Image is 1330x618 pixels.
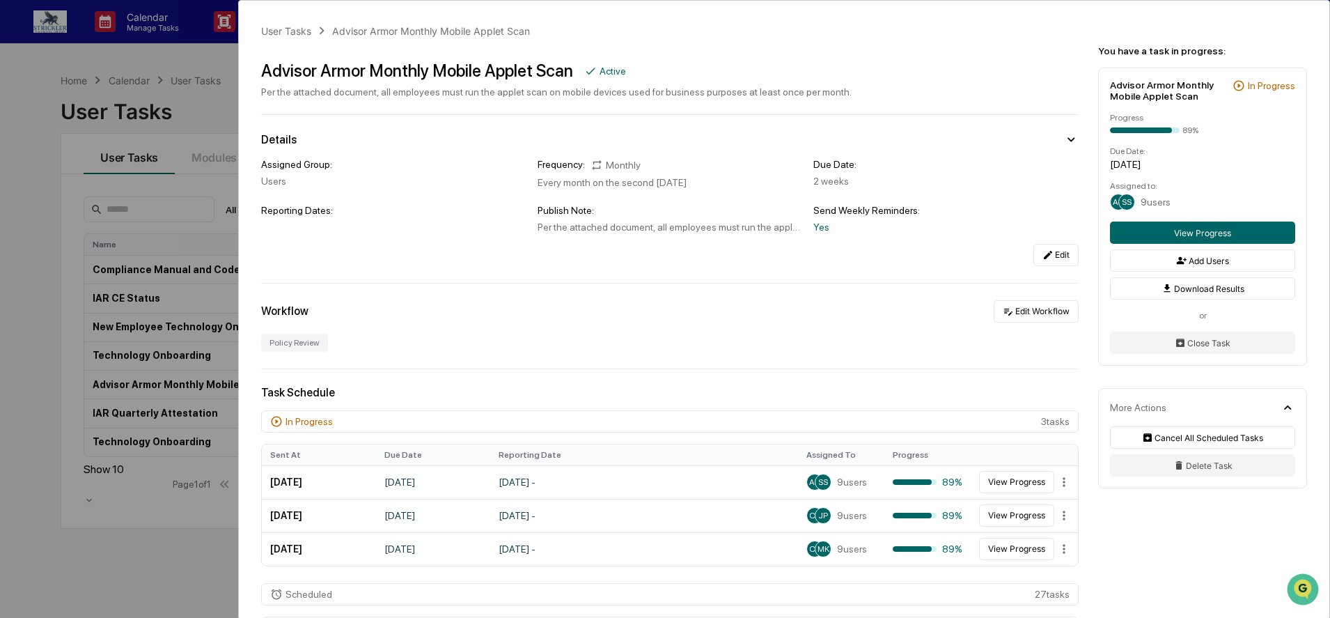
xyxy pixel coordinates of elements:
td: [DATE] [376,465,490,499]
div: Advisor Armor Monthly Mobile Applet Scan [261,61,573,81]
td: [DATE] - [490,465,798,499]
td: [DATE] [262,499,376,532]
div: Per the attached document, all employees must run the applet scan on mobile devices used for busi... [261,86,852,98]
div: Assigned to: [1110,181,1295,191]
div: Frequency: [538,159,585,171]
button: View Progress [979,504,1054,527]
div: Monthly [590,159,641,171]
button: View Progress [979,538,1054,560]
td: [DATE] [376,532,490,566]
td: [DATE] [262,465,376,499]
div: Every month on the second [DATE] [538,177,803,188]
td: [DATE] [262,532,376,566]
div: [DATE] [1110,159,1295,170]
div: 89% [893,477,962,488]
div: or [1110,311,1295,320]
span: Data Lookup [28,202,88,216]
th: Reporting Date [490,445,798,465]
div: Advisor Armor Monthly Mobile Applet Scan [332,25,530,37]
span: 9 users [837,543,867,555]
a: 🗄️Attestations [95,170,178,195]
div: Send Weekly Reminders: [813,205,1079,216]
button: Download Results [1110,277,1295,300]
div: 89% [893,510,962,521]
div: 🗄️ [101,177,112,188]
div: Policy Review [261,334,328,352]
input: Clear [36,63,230,78]
span: 9 users [837,510,867,521]
div: Scheduled [285,589,332,600]
span: SS [818,477,828,487]
button: Close Task [1110,332,1295,354]
button: Edit [1033,244,1079,266]
iframe: Open customer support [1285,572,1323,610]
div: You have a task in progress: [1098,45,1307,56]
span: Preclearance [28,176,90,190]
span: AC [1113,197,1125,207]
button: Edit Workflow [994,300,1079,323]
div: User Tasks [261,25,311,37]
button: View Progress [979,471,1054,493]
a: Powered byPylon [98,235,169,247]
p: How can we help? [14,29,253,52]
div: Start new chat [47,107,228,121]
div: Yes [813,222,1079,233]
td: [DATE] - [490,499,798,532]
div: 89% [893,543,962,555]
div: Users [261,176,526,187]
div: Due Date: [1110,146,1295,156]
div: 🖐️ [14,177,25,188]
button: View Progress [1110,222,1295,244]
div: Per the attached document, all employees must run the applet scan on mobile devices used for busi... [538,222,803,233]
div: Reporting Dates: [261,205,526,216]
div: Active [600,65,626,77]
th: Progress [884,445,971,465]
a: 🖐️Preclearance [8,170,95,195]
div: We're available if you need us! [47,121,176,132]
div: Assigned Group: [261,159,526,170]
div: 2 weeks [813,176,1079,187]
span: CD [809,544,821,554]
span: 9 users [837,477,867,488]
th: Sent At [262,445,376,465]
th: Due Date [376,445,490,465]
div: 89% [1182,125,1198,135]
span: JP [818,511,828,520]
div: 27 task s [261,583,1079,605]
button: Start new chat [237,111,253,128]
span: CD [809,511,821,520]
span: AC [809,477,821,487]
div: Due Date: [813,159,1079,170]
button: Add Users [1110,249,1295,272]
td: [DATE] - [490,532,798,566]
th: Assigned To [798,445,884,465]
div: In Progress [1248,80,1295,91]
div: Task Schedule [261,386,1079,399]
img: 1746055101610-c473b297-6a78-478c-a979-82029cc54cd1 [14,107,39,132]
div: In Progress [285,416,333,427]
td: [DATE] [376,499,490,532]
div: 🔎 [14,203,25,215]
span: Pylon [139,236,169,247]
button: Cancel All Scheduled Tasks [1110,426,1295,449]
div: Progress [1110,113,1295,123]
a: 🔎Data Lookup [8,196,93,222]
button: Delete Task [1110,454,1295,477]
div: Advisor Armor Monthly Mobile Applet Scan [1110,79,1227,102]
div: More Actions [1110,402,1166,413]
span: SS [1122,197,1132,207]
span: 9 users [1141,196,1171,208]
div: Details [261,133,297,146]
span: Attestations [115,176,173,190]
div: Workflow [261,304,308,318]
div: 3 task s [261,410,1079,433]
div: Publish Note: [538,205,803,216]
span: MK [817,544,829,554]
